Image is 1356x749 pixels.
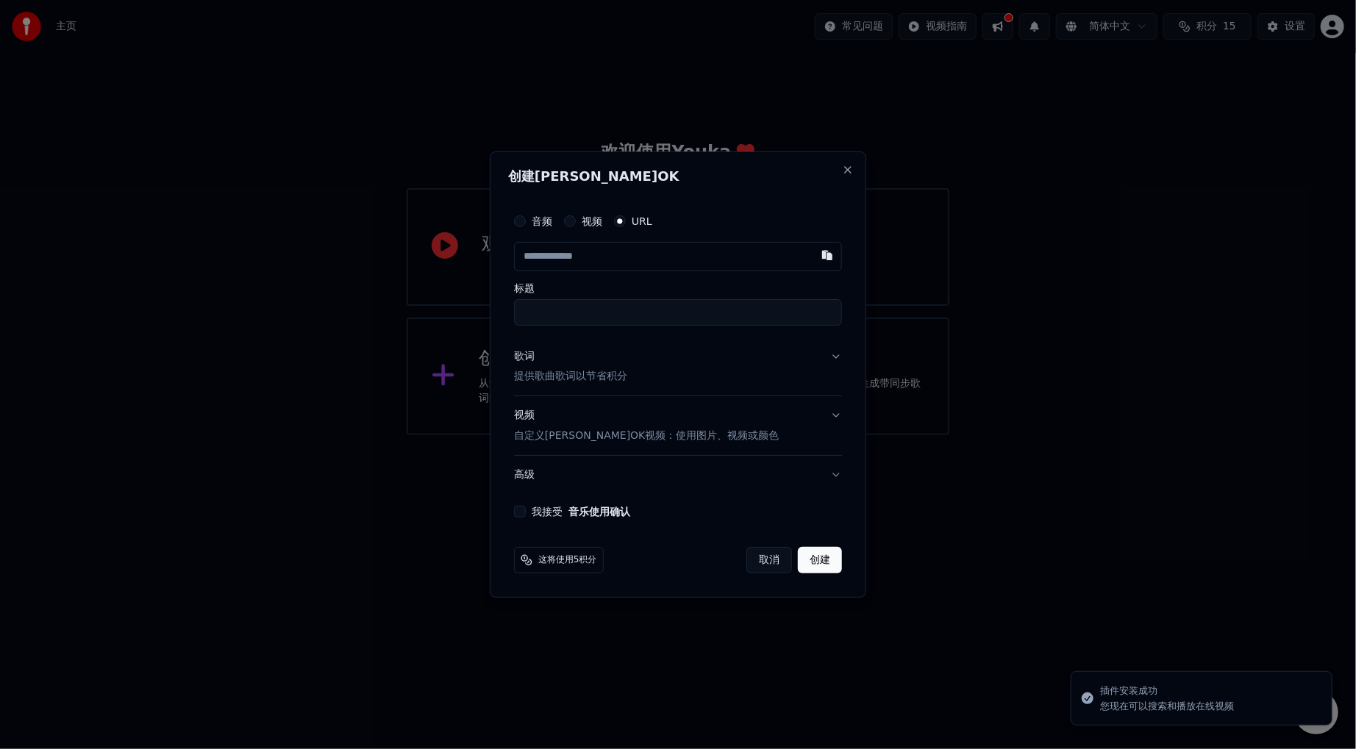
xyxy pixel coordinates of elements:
label: 标题 [514,283,842,293]
div: 歌词 [514,349,535,364]
label: 我接受 [532,506,630,517]
label: 视频 [582,216,602,226]
h2: 创建[PERSON_NAME]OK [508,170,848,183]
button: 我接受 [568,506,630,517]
button: 创建 [798,547,842,573]
label: URL [632,216,652,226]
span: 这将使用5积分 [538,554,597,566]
button: 高级 [514,456,842,494]
button: 取消 [746,547,792,573]
button: 视频自定义[PERSON_NAME]OK视频：使用图片、视频或颜色 [514,397,842,456]
label: 音频 [532,216,552,226]
div: 视频 [514,409,779,444]
p: 自定义[PERSON_NAME]OK视频：使用图片、视频或颜色 [514,429,779,443]
button: 歌词提供歌曲歌词以节省积分 [514,337,842,396]
p: 提供歌曲歌词以节省积分 [514,370,627,384]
